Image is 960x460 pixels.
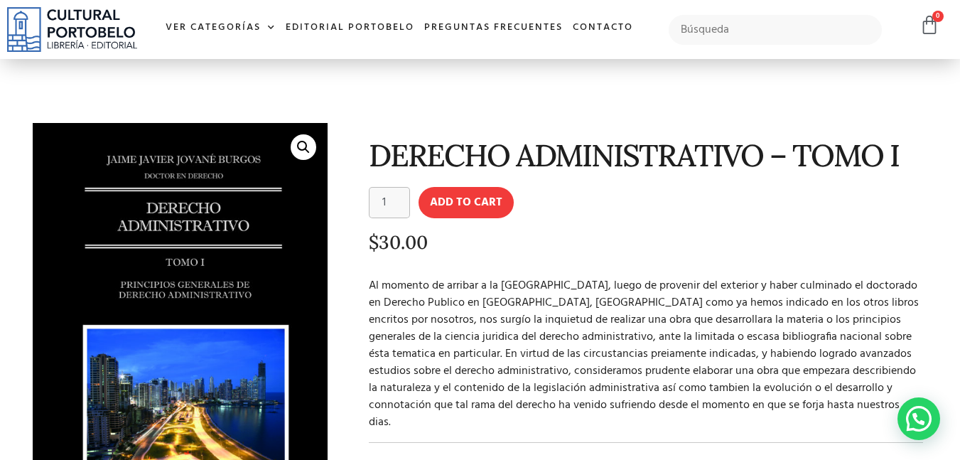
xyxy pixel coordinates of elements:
a: 🔍 [291,134,316,160]
span: 0 [932,11,944,22]
span: $ [369,230,379,254]
bdi: 30.00 [369,230,428,254]
a: 0 [919,15,939,36]
input: Product quantity [369,187,410,218]
a: Contacto [568,13,638,43]
input: Búsqueda [669,15,883,45]
a: Ver Categorías [161,13,281,43]
p: Al momento de arribar a la [GEOGRAPHIC_DATA], luego de provenir del exterior y haber culminado el... [369,277,924,431]
a: Editorial Portobelo [281,13,419,43]
a: Preguntas frecuentes [419,13,568,43]
button: Add to cart [419,187,514,218]
div: Contactar por WhatsApp [897,397,940,440]
h1: DERECHO ADMINISTRATIVO – TOMO I [369,139,924,172]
